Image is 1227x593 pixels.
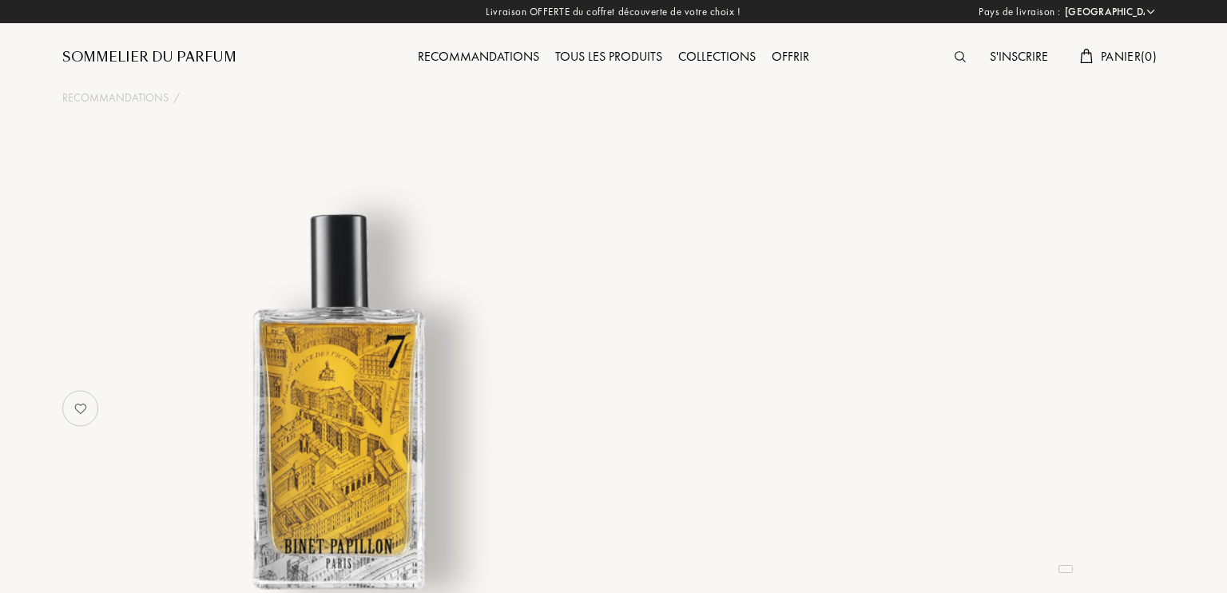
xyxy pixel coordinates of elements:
div: Offrir [764,47,817,68]
div: Collections [670,47,764,68]
img: cart.svg [1080,49,1093,63]
img: no_like_p.png [65,392,97,424]
a: Tous les produits [547,48,670,65]
a: Recommandations [62,90,169,106]
div: Tous les produits [547,47,670,68]
span: Pays de livraison : [979,4,1061,20]
div: / [173,90,180,106]
div: S'inscrire [982,47,1056,68]
a: Recommandations [410,48,547,65]
a: Sommelier du Parfum [62,48,236,67]
span: Panier ( 0 ) [1101,48,1157,65]
a: S'inscrire [982,48,1056,65]
div: Recommandations [410,47,547,68]
a: Collections [670,48,764,65]
img: search_icn.svg [955,51,966,62]
a: Offrir [764,48,817,65]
